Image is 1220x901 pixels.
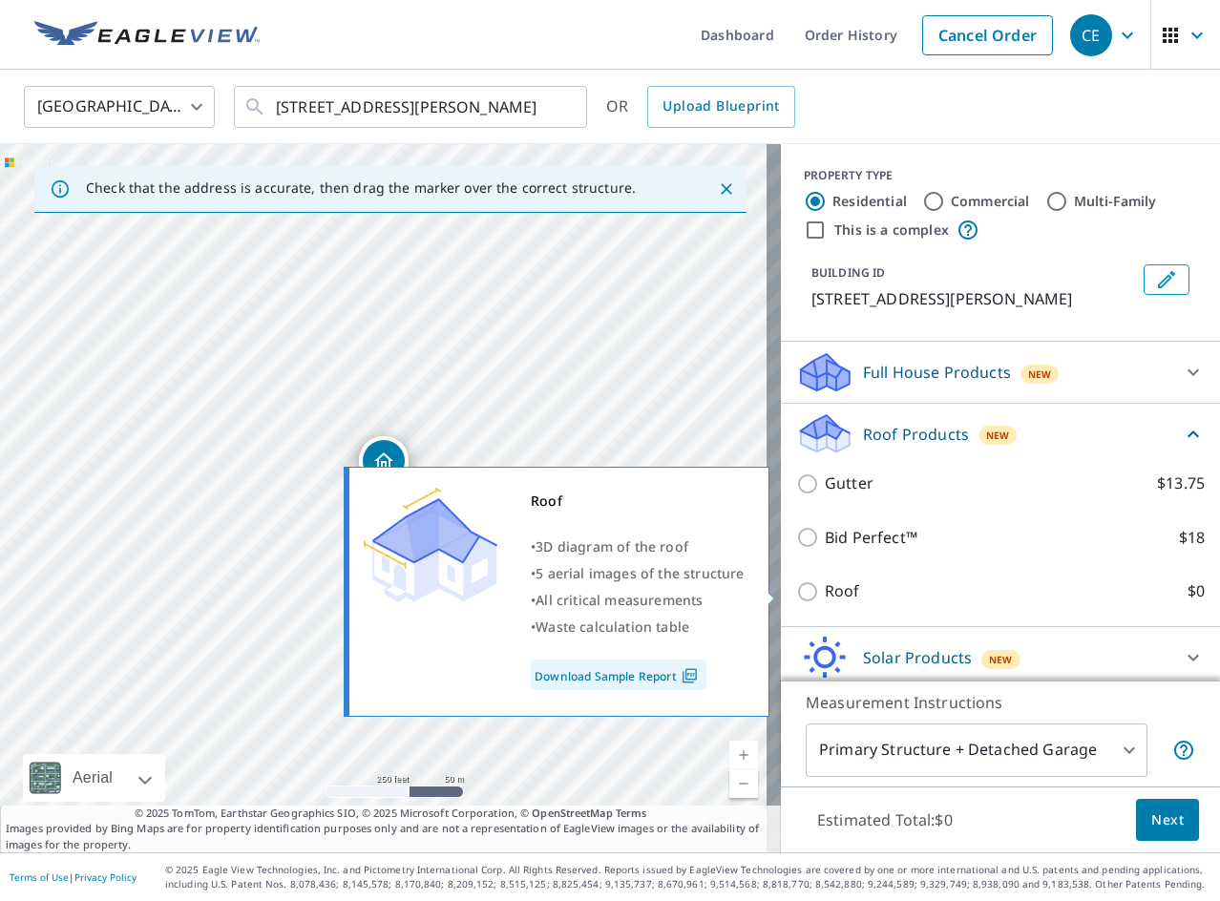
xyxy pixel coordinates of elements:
a: Privacy Policy [74,870,137,884]
a: Current Level 17, Zoom Out [729,769,758,798]
span: Waste calculation table [536,618,689,636]
div: Primary Structure + Detached Garage [806,723,1147,777]
p: BUILDING ID [811,264,885,281]
label: Commercial [951,192,1030,211]
div: • [531,534,745,560]
p: | [10,871,137,883]
p: Roof Products [863,423,969,446]
p: © 2025 Eagle View Technologies, Inc. and Pictometry International Corp. All Rights Reserved. Repo... [165,863,1210,891]
div: [GEOGRAPHIC_DATA] [24,80,215,134]
a: Terms [616,806,647,820]
div: CE [1070,14,1112,56]
div: OR [606,86,795,128]
div: Full House ProductsNew [796,349,1205,395]
button: Edit building 1 [1144,264,1189,295]
p: Solar Products [863,646,972,669]
label: Residential [832,192,907,211]
label: Multi-Family [1074,192,1157,211]
span: Upload Blueprint [663,94,779,118]
span: 5 aerial images of the structure [536,564,744,582]
span: Next [1151,808,1184,832]
p: $13.75 [1157,471,1205,495]
p: Check that the address is accurate, then drag the marker over the correct structure. [86,179,636,197]
span: © 2025 TomTom, Earthstar Geographics SIO, © 2025 Microsoft Corporation, © [135,806,647,822]
div: • [531,614,745,640]
label: This is a complex [834,220,949,240]
span: New [986,428,1010,443]
p: Estimated Total: $0 [802,799,968,841]
div: Aerial [67,754,118,802]
span: Your report will include the primary structure and a detached garage if one exists. [1172,739,1195,762]
a: Current Level 17, Zoom In [729,741,758,769]
span: New [1028,367,1052,382]
div: • [531,560,745,587]
span: New [989,652,1013,667]
p: Bid Perfect™ [825,526,917,550]
button: Close [714,177,739,201]
p: Roof [825,579,860,603]
button: Next [1136,799,1199,842]
img: Pdf Icon [677,667,703,684]
div: Roof [531,488,745,514]
div: Dropped pin, building 1, Residential property, 17 Kilburn Ave Lincoln, RI 02865 [359,436,409,495]
a: Cancel Order [922,15,1053,55]
div: Solar ProductsNew [796,635,1205,681]
span: All critical measurements [536,591,703,609]
a: Terms of Use [10,870,69,884]
p: Full House Products [863,361,1011,384]
img: EV Logo [34,21,260,50]
span: 3D diagram of the roof [536,537,688,555]
a: OpenStreetMap [532,806,612,820]
p: [STREET_ADDRESS][PERSON_NAME] [811,287,1136,310]
div: PROPERTY TYPE [804,167,1197,184]
div: Roof ProductsNew [796,411,1205,456]
a: Upload Blueprint [647,86,794,128]
p: $0 [1188,579,1205,603]
div: • [531,587,745,614]
p: $18 [1179,526,1205,550]
div: Aerial [23,754,165,802]
a: Download Sample Report [531,660,706,690]
p: Gutter [825,471,873,495]
input: Search by address or latitude-longitude [276,80,548,134]
p: Measurement Instructions [806,691,1195,714]
img: Premium [364,488,497,602]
